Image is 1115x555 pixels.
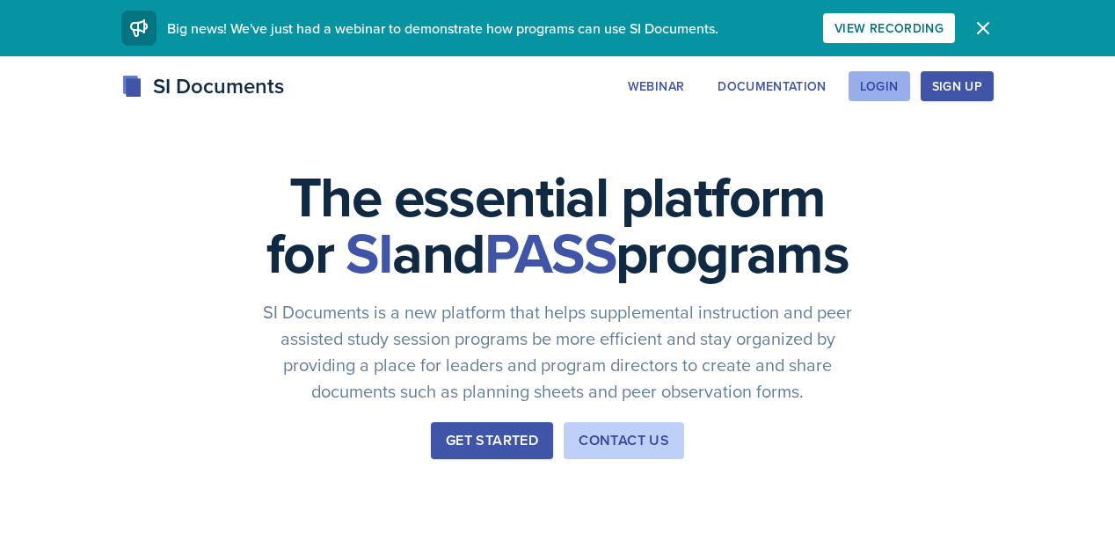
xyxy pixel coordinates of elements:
span: Big news! We've just had a webinar to demonstrate how programs can use SI Documents. [167,18,718,38]
button: Contact Us [564,422,684,459]
button: Documentation [706,71,838,101]
div: Get Started [446,430,538,451]
button: Sign Up [921,71,994,101]
div: View Recording [834,21,944,35]
div: Contact Us [579,430,669,451]
button: Get Started [431,422,553,459]
button: Login [849,71,910,101]
div: Sign Up [932,79,982,93]
div: SI Documents [121,70,284,102]
div: Login [860,79,899,93]
div: Webinar [628,79,684,93]
button: View Recording [823,13,955,43]
button: Webinar [616,71,696,101]
div: Documentation [718,79,827,93]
